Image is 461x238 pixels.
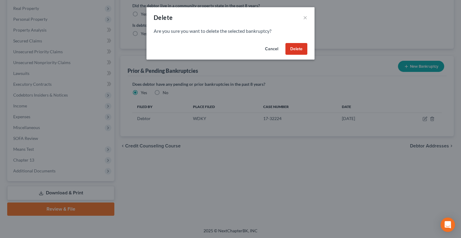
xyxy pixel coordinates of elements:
[303,14,307,21] button: ×
[154,28,307,35] p: Are you sure you want to delete the selected bankruptcy?
[154,13,173,22] div: Delete
[285,43,307,55] button: Delete
[441,218,455,232] div: Open Intercom Messenger
[260,43,283,55] button: Cancel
